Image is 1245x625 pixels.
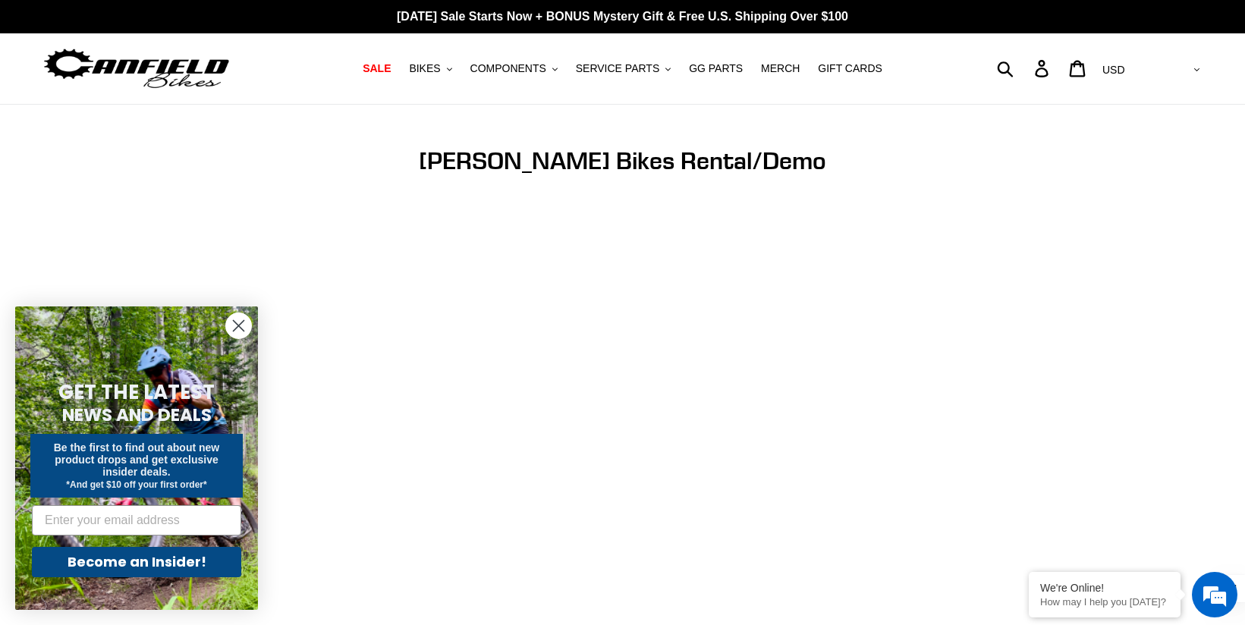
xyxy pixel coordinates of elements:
[818,62,882,75] span: GIFT CARDS
[401,58,459,79] button: BIKES
[470,62,546,75] span: COMPONENTS
[280,146,965,175] h1: [PERSON_NAME] Bikes Rental/Demo
[463,58,565,79] button: COMPONENTS
[1040,582,1169,594] div: We're Online!
[1040,596,1169,608] p: How may I help you today?
[58,378,215,406] span: GET THE LATEST
[32,547,241,577] button: Become an Insider!
[409,62,440,75] span: BIKES
[32,505,241,535] input: Enter your email address
[689,62,743,75] span: GG PARTS
[681,58,750,79] a: GG PARTS
[225,312,252,339] button: Close dialog
[42,45,231,93] img: Canfield Bikes
[753,58,807,79] a: MERCH
[1005,52,1044,85] input: Search
[576,62,659,75] span: SERVICE PARTS
[810,58,890,79] a: GIFT CARDS
[62,403,212,427] span: NEWS AND DEALS
[761,62,800,75] span: MERCH
[355,58,398,79] a: SALE
[363,62,391,75] span: SALE
[66,479,206,490] span: *And get $10 off your first order*
[54,441,220,478] span: Be the first to find out about new product drops and get exclusive insider deals.
[568,58,678,79] button: SERVICE PARTS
